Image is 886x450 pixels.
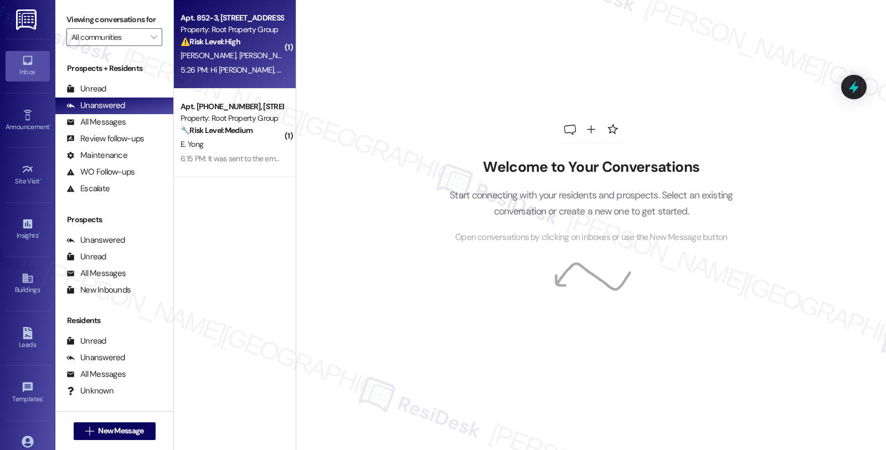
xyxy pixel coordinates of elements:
div: Unknown [66,385,114,397]
a: Inbox [6,51,50,81]
div: Review follow-ups [66,133,144,145]
div: 5:26 PM: Hi [PERSON_NAME], we quickly realized that the dryer wasn't working because the gas was ... [181,65,734,75]
span: E. Yong [181,139,203,149]
span: • [40,176,42,183]
a: Buildings [6,269,50,299]
span: [PERSON_NAME] [239,50,298,60]
div: Unanswered [66,352,125,364]
input: All communities [71,28,145,46]
div: New Inbounds [66,284,131,296]
i:  [151,33,157,42]
div: Prospects + Residents [55,63,173,74]
div: Unread [66,83,106,95]
div: All Messages [66,369,126,380]
div: Prospects [55,214,173,226]
img: ResiDesk Logo [16,9,39,30]
div: Residents [55,315,173,326]
span: Open conversations by clicking on inboxes or use the New Message button [455,231,727,244]
div: Maintenance [66,150,127,161]
div: Escalate [66,183,110,195]
div: Property: Root Property Group [181,24,283,35]
div: WO Follow-ups [66,166,135,178]
span: [PERSON_NAME] [181,50,239,60]
span: • [49,121,51,129]
div: Unanswered [66,234,125,246]
strong: ⚠️ Risk Level: High [181,37,240,47]
span: New Message [98,425,143,437]
div: All Messages [66,116,126,128]
div: Apt. 852-3, [STREET_ADDRESS][PERSON_NAME] [181,12,283,24]
div: Unread [66,251,106,263]
p: Start connecting with your residents and prospects. Select an existing conversation or create a n... [433,187,750,219]
a: Site Visit • [6,160,50,190]
div: Unread [66,335,106,347]
div: Property: Root Property Group [181,113,283,124]
i:  [85,427,94,436]
a: Leads [6,324,50,354]
strong: 🔧 Risk Level: Medium [181,125,253,135]
div: All Messages [66,268,126,279]
label: Viewing conversations for [66,11,162,28]
div: Unanswered [66,100,125,111]
button: New Message [74,422,156,440]
span: • [43,393,44,401]
a: Insights • [6,214,50,244]
h2: Welcome to Your Conversations [433,158,750,176]
div: Apt. [PHONE_NUMBER], [STREET_ADDRESS] [181,101,283,113]
div: 6:15 PM: It was sent to the email [EMAIL_ADDRESS][DOMAIN_NAME] at 2:09pm on [DATE]. I was told by... [181,154,650,163]
span: • [38,230,40,238]
a: Templates • [6,378,50,408]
